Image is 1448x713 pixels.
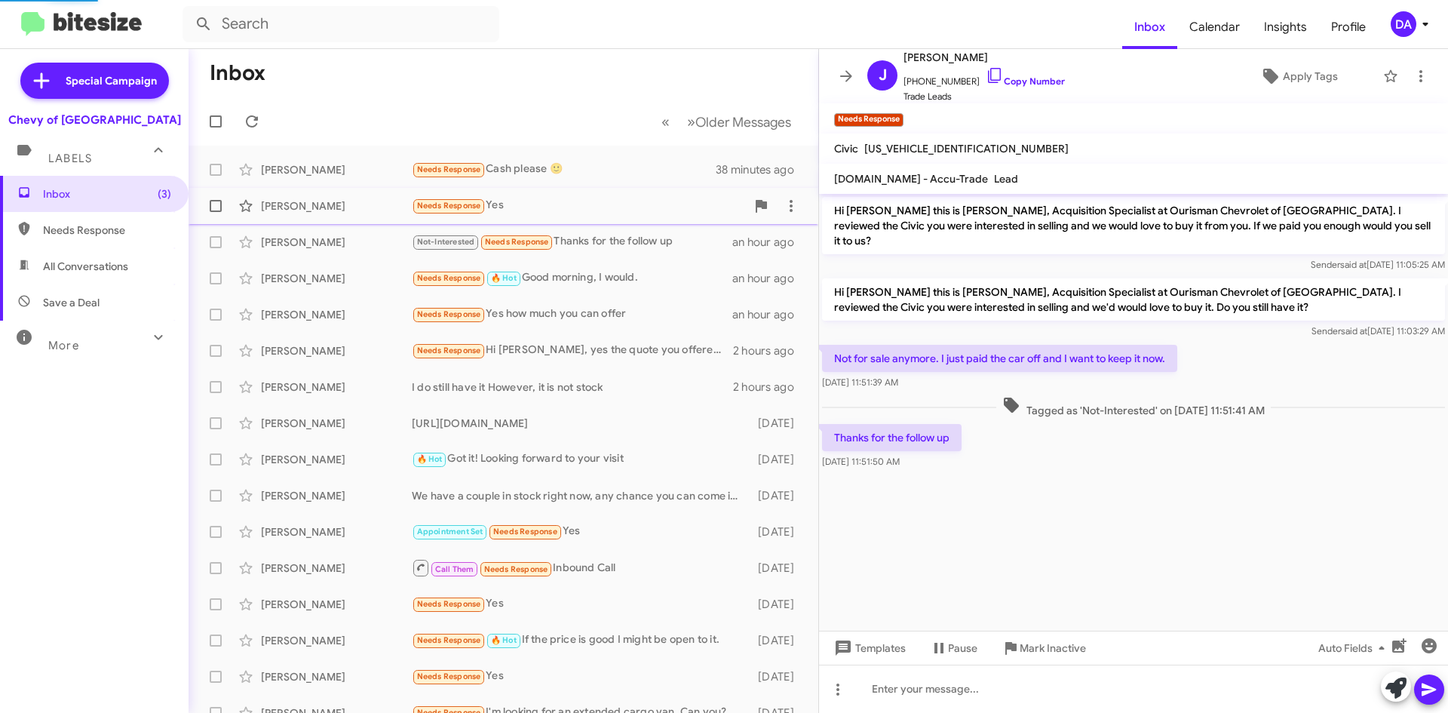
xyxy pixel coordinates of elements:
[417,599,481,609] span: Needs Response
[435,564,474,574] span: Call Them
[412,488,750,503] div: We have a couple in stock right now, any chance you can come in [DATE]?
[8,112,181,128] div: Chevy of [GEOGRAPHIC_DATA]
[412,380,733,395] div: I do still have it However, it is not stock
[261,669,412,684] div: [PERSON_NAME]
[261,597,412,612] div: [PERSON_NAME]
[491,273,517,283] span: 🔥 Hot
[261,452,412,467] div: [PERSON_NAME]
[903,48,1065,66] span: [PERSON_NAME]
[43,295,100,310] span: Save a Deal
[989,635,1098,662] button: Mark Inactive
[261,307,412,322] div: [PERSON_NAME]
[417,635,481,645] span: Needs Response
[1391,11,1416,37] div: DA
[678,106,800,137] button: Next
[750,669,806,684] div: [DATE]
[834,172,988,186] span: [DOMAIN_NAME] - Accu-Trade
[261,633,412,648] div: [PERSON_NAME]
[918,635,989,662] button: Pause
[1318,635,1391,662] span: Auto Fields
[986,75,1065,87] a: Copy Number
[732,271,806,286] div: an hour ago
[412,342,733,359] div: Hi [PERSON_NAME], yes the quote you offered was not within my range. If you can offer a fair pric...
[417,672,481,681] span: Needs Response
[261,235,412,250] div: [PERSON_NAME]
[183,6,499,42] input: Search
[903,66,1065,89] span: [PHONE_NUMBER]
[1122,5,1177,49] a: Inbox
[822,424,962,451] p: Thanks for the follow up
[822,345,1177,372] p: Not for sale anymore. I just paid the car off and I want to keep it now.
[412,668,750,685] div: Yes
[261,162,412,177] div: [PERSON_NAME]
[261,561,412,576] div: [PERSON_NAME]
[210,61,265,85] h1: Inbox
[43,186,171,201] span: Inbox
[864,142,1069,155] span: [US_VEHICLE_IDENTIFICATION_NUMBER]
[158,186,171,201] span: (3)
[66,73,157,88] span: Special Campaign
[695,114,791,131] span: Older Messages
[412,416,750,431] div: [URL][DOMAIN_NAME]
[412,269,732,287] div: Good morning, I would.
[750,452,806,467] div: [DATE]
[733,343,806,358] div: 2 hours ago
[43,259,128,274] span: All Conversations
[903,89,1065,104] span: Trade Leads
[412,523,750,540] div: Yes
[261,271,412,286] div: [PERSON_NAME]
[417,237,475,247] span: Not-Interested
[417,309,481,319] span: Needs Response
[412,632,750,649] div: If the price is good I might be open to it.
[417,201,481,211] span: Needs Response
[1311,325,1445,337] span: Sender [DATE] 11:03:29 AM
[261,416,412,431] div: [PERSON_NAME]
[652,106,679,137] button: Previous
[822,197,1445,254] p: Hi [PERSON_NAME] this is [PERSON_NAME], Acquisition Specialist at Ourisman Chevrolet of [GEOGRAPH...
[822,376,898,388] span: [DATE] 11:51:39 AM
[412,197,746,214] div: Yes
[261,524,412,539] div: [PERSON_NAME]
[1340,259,1367,270] span: said at
[996,396,1271,418] span: Tagged as 'Not-Interested' on [DATE] 11:51:41 AM
[491,635,517,645] span: 🔥 Hot
[417,527,483,536] span: Appointment Set
[750,633,806,648] div: [DATE]
[732,235,806,250] div: an hour ago
[1341,325,1367,337] span: said at
[716,162,806,177] div: 38 minutes ago
[417,273,481,283] span: Needs Response
[20,63,169,99] a: Special Campaign
[822,456,900,467] span: [DATE] 11:51:50 AM
[1177,5,1252,49] a: Calendar
[831,635,906,662] span: Templates
[484,564,548,574] span: Needs Response
[750,597,806,612] div: [DATE]
[412,306,732,323] div: Yes how much you can offer
[1319,5,1378,49] a: Profile
[750,488,806,503] div: [DATE]
[819,635,918,662] button: Templates
[750,561,806,576] div: [DATE]
[485,237,549,247] span: Needs Response
[1311,259,1445,270] span: Sender [DATE] 11:05:25 AM
[733,380,806,395] div: 2 hours ago
[417,164,481,174] span: Needs Response
[822,278,1445,321] p: Hi [PERSON_NAME] this is [PERSON_NAME], Acquisition Specialist at Ourisman Chevrolet of [GEOGRAPH...
[1252,5,1319,49] a: Insights
[1306,635,1403,662] button: Auto Fields
[412,595,750,613] div: Yes
[750,416,806,431] div: [DATE]
[261,198,412,214] div: [PERSON_NAME]
[1378,11,1431,37] button: DA
[412,450,750,468] div: Got it! Looking forward to your visit
[43,223,171,238] span: Needs Response
[750,524,806,539] div: [DATE]
[653,106,800,137] nav: Page navigation example
[1221,63,1376,90] button: Apply Tags
[261,488,412,503] div: [PERSON_NAME]
[834,142,858,155] span: Civic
